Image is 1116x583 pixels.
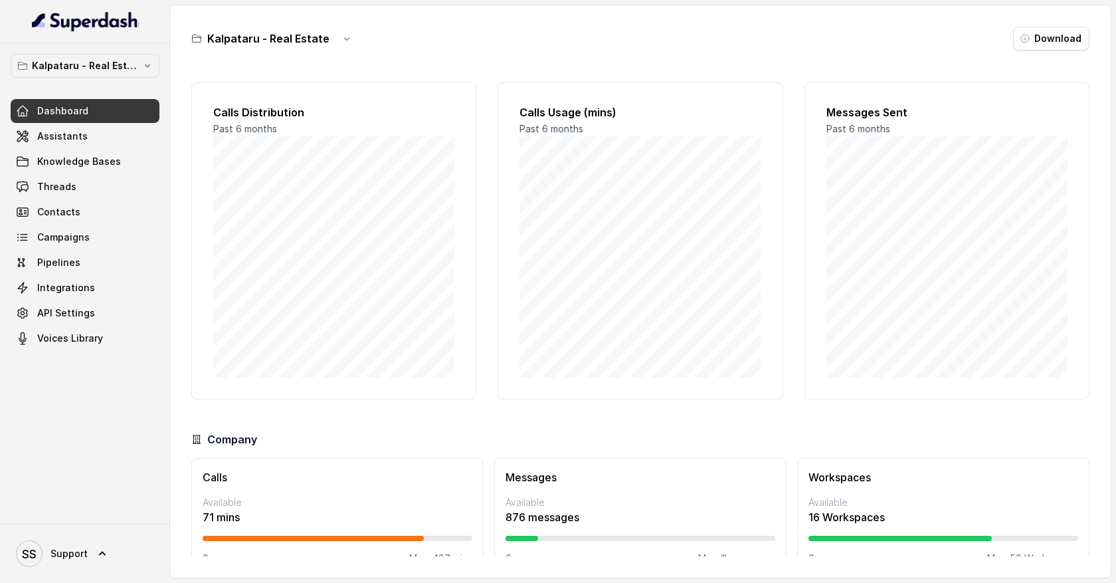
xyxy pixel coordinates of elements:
a: API Settings [11,301,159,325]
span: Past 6 months [519,123,583,134]
h2: Messages Sent [826,104,1068,120]
span: API Settings [37,306,95,320]
span: Threads [37,180,76,193]
span: Dashboard [37,104,88,118]
p: 0 [506,552,511,565]
a: Pipelines [11,251,159,275]
p: 71 mins [203,509,472,525]
h2: Calls Usage (mins) [519,104,761,120]
span: Voices Library [37,332,103,345]
a: Voices Library [11,326,159,350]
p: 876 messages [506,509,775,525]
p: Max: 1k messages [698,552,775,565]
p: Available [506,496,775,509]
span: Past 6 months [213,123,277,134]
text: SS [22,547,37,561]
p: Max: 407 mins [409,552,472,565]
a: Threads [11,175,159,199]
p: 0 [203,552,209,565]
p: Kalpataru - Real Estate [32,58,138,74]
span: Integrations [37,281,95,294]
span: Contacts [37,205,80,219]
p: Available [808,496,1078,509]
a: Integrations [11,276,159,300]
span: Assistants [37,130,88,143]
button: Download [1013,27,1089,51]
h3: Calls [203,469,472,485]
button: Kalpataru - Real Estate [11,54,159,78]
p: 16 Workspaces [808,509,1078,525]
img: light.svg [32,11,139,32]
h3: Kalpataru - Real Estate [207,31,329,47]
h3: Messages [506,469,775,485]
h3: Company [207,431,257,447]
span: Knowledge Bases [37,155,121,168]
a: Contacts [11,200,159,224]
a: Assistants [11,124,159,148]
p: Available [203,496,472,509]
span: Pipelines [37,256,80,269]
a: Support [11,535,159,572]
h2: Calls Distribution [213,104,454,120]
span: Past 6 months [826,123,890,134]
a: Knowledge Bases [11,150,159,174]
a: Campaigns [11,225,159,249]
span: Campaigns [37,231,90,244]
p: Max: 50 Workspaces [987,552,1078,565]
h3: Workspaces [808,469,1078,485]
p: 0 [808,552,814,565]
span: Support [50,547,88,560]
a: Dashboard [11,99,159,123]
